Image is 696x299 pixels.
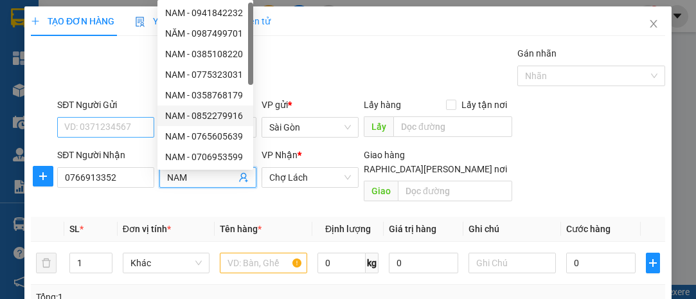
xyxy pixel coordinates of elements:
div: VP gửi [262,98,359,112]
span: SL [69,224,80,234]
div: NAM - 0358768179 [157,85,253,105]
span: Chợ Lách [269,168,351,187]
input: Dọc đường [393,116,512,137]
button: Close [636,6,672,42]
div: NAM - 0765605639 [157,126,253,147]
span: VP Nhận [262,150,298,160]
div: Chợ Lách [123,11,233,26]
button: plus [646,253,660,273]
label: Gán nhãn [517,48,557,59]
span: Định lượng [325,224,371,234]
span: Giao hàng [364,150,405,160]
button: delete [36,253,57,273]
span: Lấy [364,116,393,137]
span: Giá trị hàng [389,224,436,234]
input: Dọc đường [398,181,512,201]
div: NAM - 0852279916 [157,105,253,126]
span: [GEOGRAPHIC_DATA][PERSON_NAME] nơi [332,162,512,176]
div: 0703691098 [123,42,233,60]
div: NAM - 0765605639 [165,129,245,143]
div: NAM - 0358768179 [165,88,245,102]
span: close [648,19,659,29]
span: TẠO ĐƠN HÀNG [31,16,114,26]
span: Yêu cầu xuất hóa đơn điện tử [135,16,271,26]
span: CR : [10,91,30,105]
div: NAM - 0385108220 [157,44,253,64]
button: plus [33,166,53,186]
div: NAM - 0706953599 [165,150,245,164]
span: Nhận: [123,12,154,26]
span: plus [31,17,40,26]
span: DĐ: [123,67,141,80]
div: PHỤNG [123,26,233,42]
span: Sài Gòn [269,118,351,137]
span: Lấy hàng [364,100,401,110]
div: NAM - 0706953599 [157,147,253,167]
span: Cước hàng [566,224,611,234]
th: Ghi chú [463,217,561,242]
input: Ghi Chú [468,253,556,273]
span: Khác [130,253,202,273]
span: Tên hàng [220,224,262,234]
span: kg [366,253,379,273]
div: NAM - 0941842232 [165,6,245,20]
span: Gửi: [11,12,31,26]
span: Lấy tận nơi [456,98,512,112]
div: NAM - 0775323031 [165,68,245,82]
div: SĐT Người Nhận [57,148,154,162]
span: user-add [238,172,249,183]
span: plus [33,171,53,181]
div: NAM - 0852279916 [165,109,245,123]
div: NĂM - 0987499701 [157,23,253,44]
span: plus [647,258,659,268]
div: NĂM - 0987499701 [165,26,245,41]
div: TIẾN [11,26,114,42]
div: NAM - 0941842232 [157,3,253,23]
input: VD: Bàn, Ghế [220,253,307,273]
input: 0 [389,253,458,273]
div: Sài Gòn [11,11,114,26]
div: 0765803403 [11,42,114,60]
span: Giao [364,181,398,201]
div: SĐT Người Gửi [57,98,154,112]
div: NAM - 0775323031 [157,64,253,85]
div: 30.000 [10,90,116,105]
img: icon [135,17,145,27]
div: NAM - 0385108220 [165,47,245,61]
span: 6 RI [141,60,175,82]
span: Đơn vị tính [123,224,171,234]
